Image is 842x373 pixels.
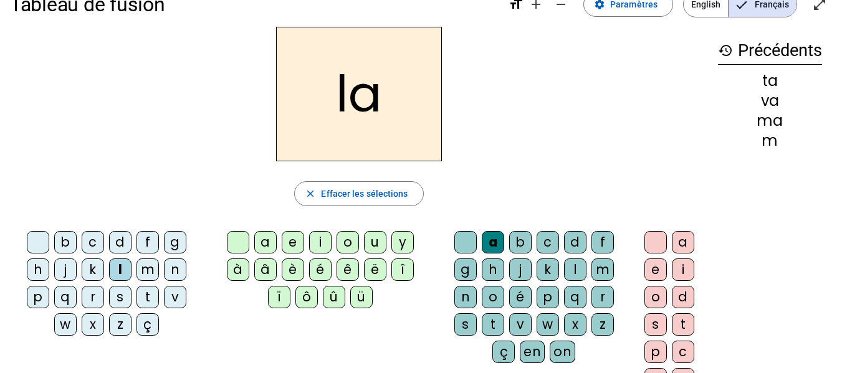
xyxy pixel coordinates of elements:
div: s [109,286,132,308]
div: m [591,258,614,281]
div: ta [718,73,822,88]
button: Effacer les sélections [294,181,423,206]
div: î [391,258,414,281]
div: v [509,313,532,336]
div: b [54,231,77,253]
div: e [282,231,304,253]
mat-icon: history [718,43,733,58]
div: ï [268,286,290,308]
div: p [27,286,49,308]
div: ma [718,113,822,128]
div: c [537,231,559,253]
div: a [672,231,694,253]
div: l [564,258,586,281]
div: p [644,341,667,363]
h2: la [276,27,442,161]
div: c [672,341,694,363]
div: q [54,286,77,308]
div: q [564,286,586,308]
div: r [591,286,614,308]
div: f [591,231,614,253]
div: ê [337,258,359,281]
div: r [82,286,104,308]
span: Effacer les sélections [321,186,408,201]
div: ë [364,258,386,281]
div: t [136,286,159,308]
div: j [509,258,532,281]
div: y [391,231,414,253]
div: k [537,258,559,281]
div: va [718,93,822,108]
div: e [644,258,667,281]
div: l [109,258,132,281]
div: a [254,231,277,253]
div: j [54,258,77,281]
div: ç [492,341,515,363]
div: n [164,258,186,281]
div: ü [350,286,373,308]
div: é [509,286,532,308]
div: ç [136,313,159,336]
div: o [337,231,359,253]
div: n [454,286,477,308]
mat-icon: close [305,188,316,199]
div: t [482,313,504,336]
div: on [550,341,575,363]
div: i [672,258,694,281]
div: g [454,258,477,281]
div: d [109,231,132,253]
div: d [564,231,586,253]
div: s [454,313,477,336]
div: en [520,341,545,363]
div: o [644,286,667,308]
div: m [136,258,159,281]
div: o [482,286,504,308]
div: à [227,258,249,281]
div: u [364,231,386,253]
div: ô [295,286,318,308]
div: é [309,258,332,281]
div: z [109,313,132,336]
div: p [537,286,559,308]
div: è [282,258,304,281]
div: û [323,286,345,308]
div: a [482,231,504,253]
div: w [54,313,77,336]
div: â [254,258,277,281]
div: k [82,258,104,281]
div: m [718,133,822,148]
h3: Précédents [718,37,822,65]
div: t [672,313,694,336]
div: x [82,313,104,336]
div: s [644,313,667,336]
div: v [164,286,186,308]
div: f [136,231,159,253]
div: g [164,231,186,253]
div: z [591,313,614,336]
div: x [564,313,586,336]
div: i [309,231,332,253]
div: b [509,231,532,253]
div: c [82,231,104,253]
div: d [672,286,694,308]
div: w [537,313,559,336]
div: h [482,258,504,281]
div: h [27,258,49,281]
